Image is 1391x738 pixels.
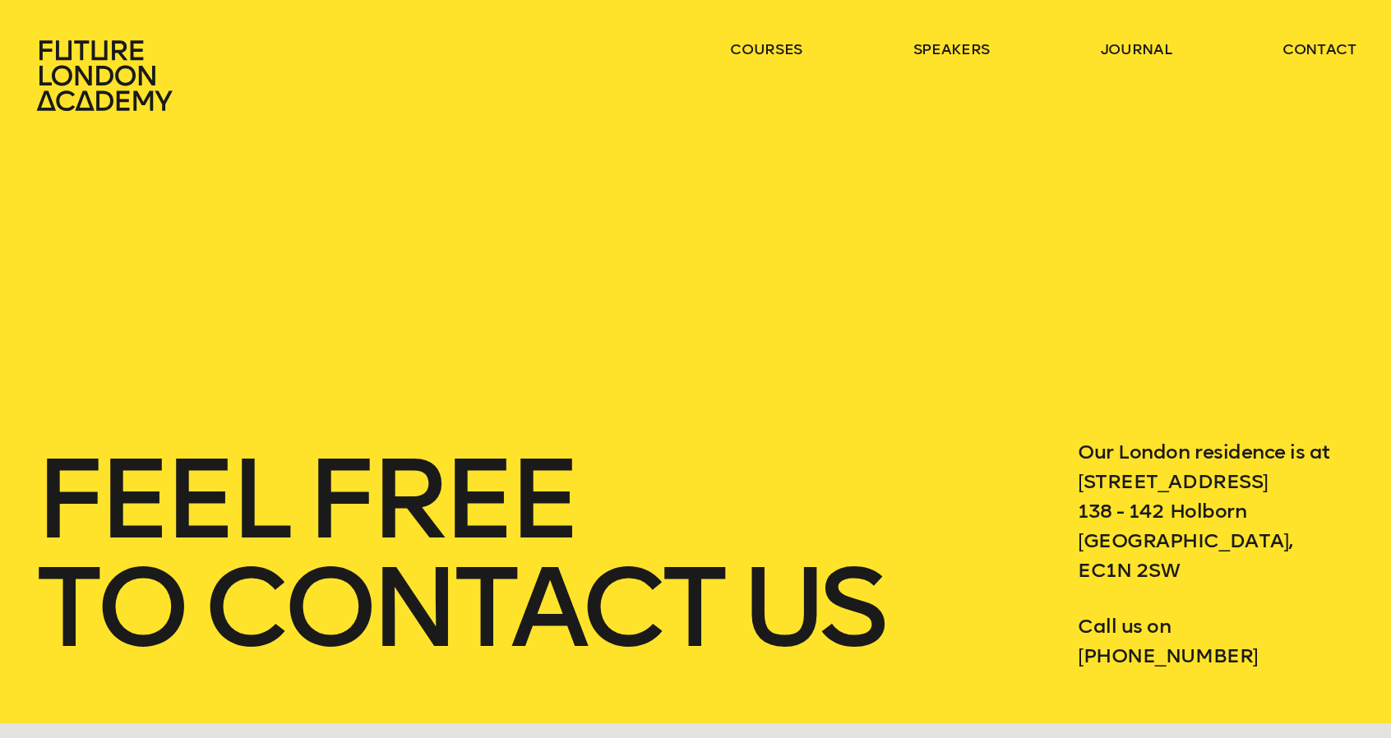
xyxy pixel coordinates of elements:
[1101,39,1172,59] a: journal
[1078,437,1356,585] p: Our London residence is at [STREET_ADDRESS] 138 - 142 Holborn [GEOGRAPHIC_DATA], EC1N 2SW
[1282,39,1356,59] a: contact
[1078,611,1356,671] p: Call us on [PHONE_NUMBER]
[730,39,802,59] a: courses
[913,39,990,59] a: speakers
[35,445,1008,662] h1: feel free to contact us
